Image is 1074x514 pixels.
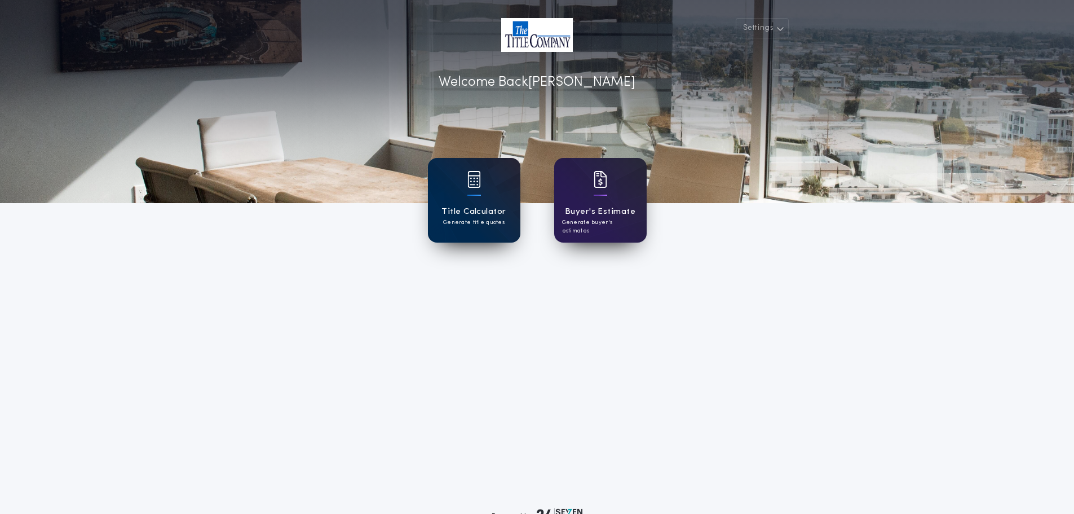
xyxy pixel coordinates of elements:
img: card icon [467,171,481,188]
img: account-logo [501,18,573,52]
a: card iconBuyer's EstimateGenerate buyer's estimates [554,158,647,243]
h1: Buyer's Estimate [565,205,635,218]
p: Generate title quotes [443,218,505,227]
a: card iconTitle CalculatorGenerate title quotes [428,158,520,243]
img: card icon [594,171,607,188]
button: Settings [736,18,789,38]
p: Generate buyer's estimates [562,218,639,235]
p: Welcome Back [PERSON_NAME] [439,72,635,93]
h1: Title Calculator [441,205,506,218]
